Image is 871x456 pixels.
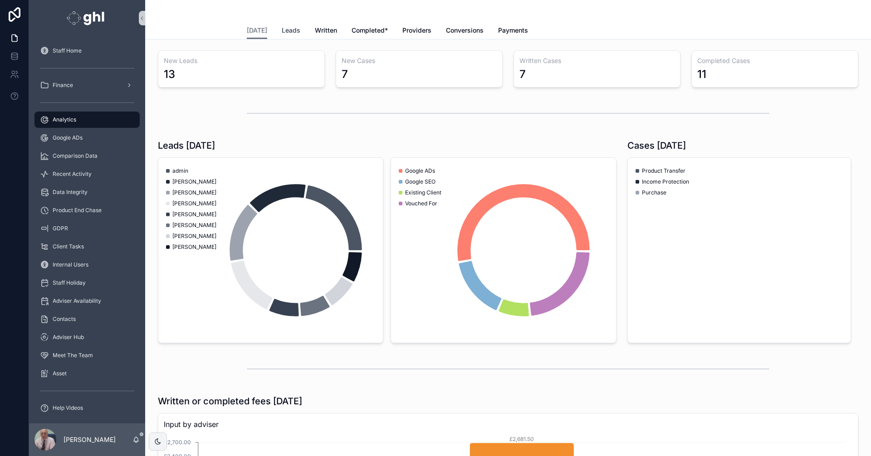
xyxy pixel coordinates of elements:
[34,329,140,345] a: Adviser Hub
[172,189,216,196] span: [PERSON_NAME]
[352,26,388,35] span: Completed*
[53,207,102,214] span: Product End Chase
[34,166,140,182] a: Recent Activity
[34,130,140,146] a: Google ADs
[697,67,706,82] div: 11
[53,297,101,305] span: Adviser Availability
[405,189,441,196] span: Existing Client
[34,148,140,164] a: Comparison Data
[172,243,216,251] span: [PERSON_NAME]
[64,435,116,444] p: [PERSON_NAME]
[247,22,267,39] a: [DATE]
[172,178,216,185] span: [PERSON_NAME]
[642,189,666,196] span: Purchase
[53,352,93,359] span: Meet The Team
[34,184,140,200] a: Data Integrity
[53,47,82,54] span: Staff Home
[67,11,107,25] img: App logo
[34,400,140,416] a: Help Videos
[282,22,300,40] a: Leads
[342,67,348,82] div: 7
[697,56,852,65] h3: Completed Cases
[164,56,319,65] h3: New Leads
[446,26,484,35] span: Conversions
[352,22,388,40] a: Completed*
[34,347,140,364] a: Meet The Team
[402,22,431,40] a: Providers
[172,233,216,240] span: [PERSON_NAME]
[164,439,191,446] tspan: £2,700.00
[315,26,337,35] span: Written
[342,56,497,65] h3: New Cases
[509,436,534,442] tspan: £2,681.50
[53,370,67,377] span: Asset
[53,315,76,323] span: Contacts
[405,167,435,175] span: Google ADs
[405,178,435,185] span: Google SEO
[172,200,216,207] span: [PERSON_NAME]
[34,293,140,309] a: Adviser Availability
[53,82,73,89] span: Finance
[402,26,431,35] span: Providers
[53,189,88,196] span: Data Integrity
[446,22,484,40] a: Conversions
[172,167,188,175] span: admin
[34,365,140,382] a: Asset
[53,116,76,123] span: Analytics
[405,200,437,207] span: Vouched For
[315,22,337,40] a: Written
[53,152,98,160] span: Comparison Data
[158,139,215,152] h1: Leads [DATE]
[282,26,300,35] span: Leads
[29,36,145,423] div: scrollable content
[172,222,216,229] span: [PERSON_NAME]
[34,112,140,128] a: Analytics
[34,43,140,59] a: Staff Home
[34,238,140,255] a: Client Tasks
[34,220,140,237] a: GDPR
[519,56,675,65] h3: Written Cases
[53,279,86,286] span: Staff Holiday
[172,211,216,218] span: [PERSON_NAME]
[164,67,175,82] div: 13
[53,170,92,178] span: Recent Activity
[164,163,377,337] div: chart
[498,22,528,40] a: Payments
[627,139,686,152] h1: Cases [DATE]
[34,311,140,327] a: Contacts
[247,26,267,35] span: [DATE]
[34,77,140,93] a: Finance
[53,134,83,141] span: Google ADs
[158,395,302,407] h1: Written or completed fees [DATE]
[642,178,689,185] span: Income Protection
[642,167,685,175] span: Product Transfer
[34,257,140,273] a: Internal Users
[519,67,526,82] div: 7
[53,261,88,268] span: Internal Users
[498,26,528,35] span: Payments
[164,419,852,430] span: Input by adviser
[53,225,68,232] span: GDPR
[396,163,610,337] div: chart
[34,202,140,218] a: Product End Chase
[34,275,140,291] a: Staff Holiday
[53,334,84,341] span: Adviser Hub
[53,404,83,412] span: Help Videos
[633,163,845,337] div: chart
[53,243,84,250] span: Client Tasks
